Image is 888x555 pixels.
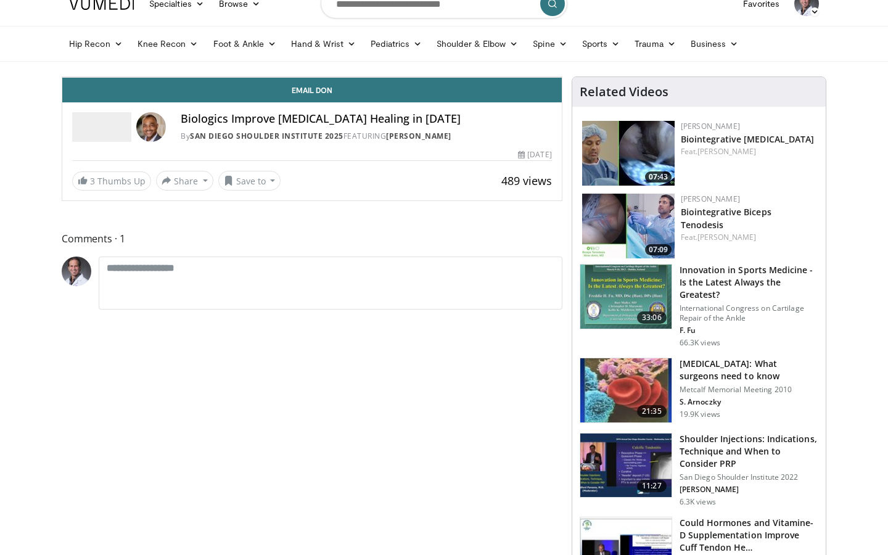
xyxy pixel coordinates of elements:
[680,358,818,382] h3: [MEDICAL_DATA]: What surgeons need to know
[580,265,672,329] img: Title_Dublin_VuMedi_1.jpg.150x105_q85_crop-smart_upscale.jpg
[580,358,672,422] img: plasma_3.png.150x105_q85_crop-smart_upscale.jpg
[681,121,740,131] a: [PERSON_NAME]
[429,31,525,56] a: Shoulder & Elbow
[363,31,429,56] a: Pediatrics
[181,112,552,126] h4: Biologics Improve [MEDICAL_DATA] Healing in [DATE]
[681,194,740,204] a: [PERSON_NAME]
[181,131,552,142] div: By FEATURING
[582,121,675,186] img: 3fbd5ba4-9555-46dd-8132-c1644086e4f5.150x105_q85_crop-smart_upscale.jpg
[680,433,818,470] h3: Shoulder Injections: Indications, Technique and When to Consider PRP
[501,173,552,188] span: 489 views
[72,171,151,191] a: 3 Thumbs Up
[645,244,672,255] span: 07:09
[680,385,818,395] p: Metcalf Memorial Meeting 2010
[681,133,815,145] a: Biointegrative [MEDICAL_DATA]
[645,171,672,183] span: 07:43
[580,264,818,348] a: 33:06 Innovation in Sports Medicine - Is the Latest Always the Greatest? International Congress o...
[680,397,818,407] p: S. Arnoczky
[637,480,667,492] span: 11:27
[680,485,818,495] p: [PERSON_NAME]
[697,146,756,157] a: [PERSON_NAME]
[518,149,551,160] div: [DATE]
[582,121,675,186] a: 07:43
[680,517,818,554] h3: Could Hormones and Vitamine-D Supplementation Improve Cuff Tendon He…
[72,112,131,142] img: San Diego Shoulder Institute 2025
[525,31,574,56] a: Spine
[681,146,816,157] div: Feat.
[580,434,672,498] img: 0c794cab-9135-4761-9c1d-251fe1ec8b0b.150x105_q85_crop-smart_upscale.jpg
[680,303,818,323] p: International Congress on Cartilage Repair of the Ankle
[637,405,667,417] span: 21:35
[683,31,746,56] a: Business
[62,78,562,102] a: Email Don
[206,31,284,56] a: Foot & Ankle
[218,171,281,191] button: Save to
[680,409,720,419] p: 19.9K views
[62,231,562,247] span: Comments 1
[575,31,628,56] a: Sports
[136,112,166,142] img: Avatar
[284,31,363,56] a: Hand & Wrist
[681,206,771,231] a: Biointegrative Biceps Tenodesis
[680,326,818,335] p: F. Fu
[156,171,213,191] button: Share
[580,358,818,423] a: 21:35 [MEDICAL_DATA]: What surgeons need to know Metcalf Memorial Meeting 2010 S. Arnoczky 19.9K ...
[637,311,667,324] span: 33:06
[130,31,206,56] a: Knee Recon
[697,232,756,242] a: [PERSON_NAME]
[680,472,818,482] p: San Diego Shoulder Institute 2022
[62,77,562,78] video-js: Video Player
[680,264,818,301] h3: Innovation in Sports Medicine - Is the Latest Always the Greatest?
[580,433,818,507] a: 11:27 Shoulder Injections: Indications, Technique and When to Consider PRP San Diego Shoulder Ins...
[582,194,675,258] a: 07:09
[580,84,668,99] h4: Related Videos
[681,232,816,243] div: Feat.
[90,175,95,187] span: 3
[190,131,343,141] a: San Diego Shoulder Institute 2025
[680,497,716,507] p: 6.3K views
[62,31,130,56] a: Hip Recon
[386,131,451,141] a: [PERSON_NAME]
[680,338,720,348] p: 66.3K views
[62,257,91,286] img: Avatar
[582,194,675,258] img: f54b0be7-13b6-4977-9a5b-cecc55ea2090.150x105_q85_crop-smart_upscale.jpg
[627,31,683,56] a: Trauma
